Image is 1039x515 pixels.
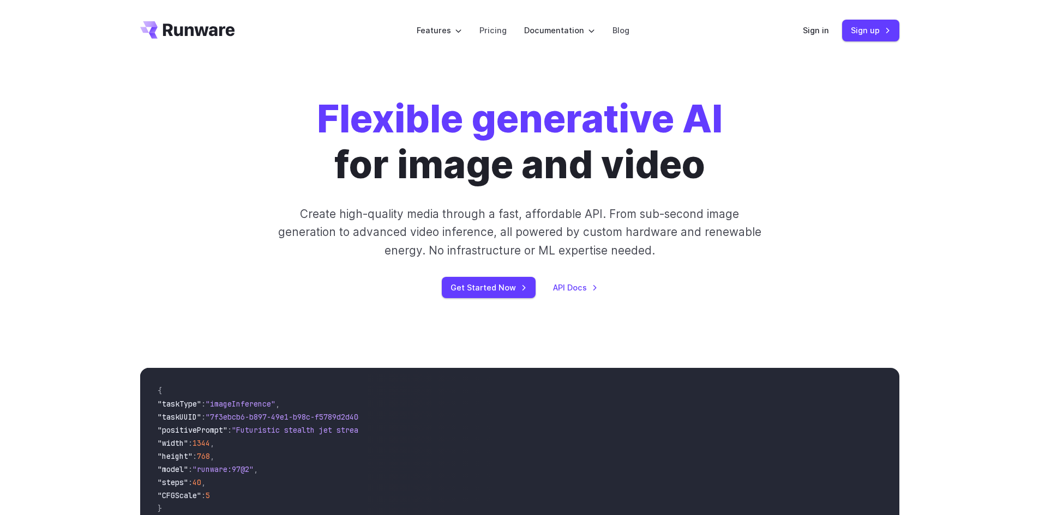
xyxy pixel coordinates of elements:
[140,21,235,39] a: Go to /
[197,451,210,461] span: 768
[206,412,371,422] span: "7f3ebcb6-b897-49e1-b98c-f5789d2d40d7"
[158,438,188,448] span: "width"
[277,205,762,259] p: Create high-quality media through a fast, affordable API. From sub-second image generation to adv...
[158,504,162,513] span: }
[254,464,258,474] span: ,
[417,24,462,37] label: Features
[232,425,629,435] span: "Futuristic stealth jet streaking through a neon-lit cityscape with glowing purple exhaust"
[158,425,227,435] span: "positivePrompt"
[206,399,275,409] span: "imageInference"
[158,490,201,500] span: "CFGScale"
[524,24,595,37] label: Documentation
[201,490,206,500] span: :
[227,425,232,435] span: :
[158,399,201,409] span: "taskType"
[442,277,536,298] a: Get Started Now
[210,438,214,448] span: ,
[612,24,629,37] a: Blog
[842,20,899,41] a: Sign up
[479,24,507,37] a: Pricing
[317,96,723,187] h1: for image and video
[193,464,254,474] span: "runware:97@2"
[193,438,210,448] span: 1344
[201,412,206,422] span: :
[188,477,193,487] span: :
[553,281,598,294] a: API Docs
[206,490,210,500] span: 5
[193,451,197,461] span: :
[201,477,206,487] span: ,
[158,464,188,474] span: "model"
[275,399,280,409] span: ,
[317,95,723,142] strong: Flexible generative AI
[158,412,201,422] span: "taskUUID"
[188,438,193,448] span: :
[158,386,162,396] span: {
[193,477,201,487] span: 40
[201,399,206,409] span: :
[803,24,829,37] a: Sign in
[210,451,214,461] span: ,
[158,477,188,487] span: "steps"
[158,451,193,461] span: "height"
[188,464,193,474] span: :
